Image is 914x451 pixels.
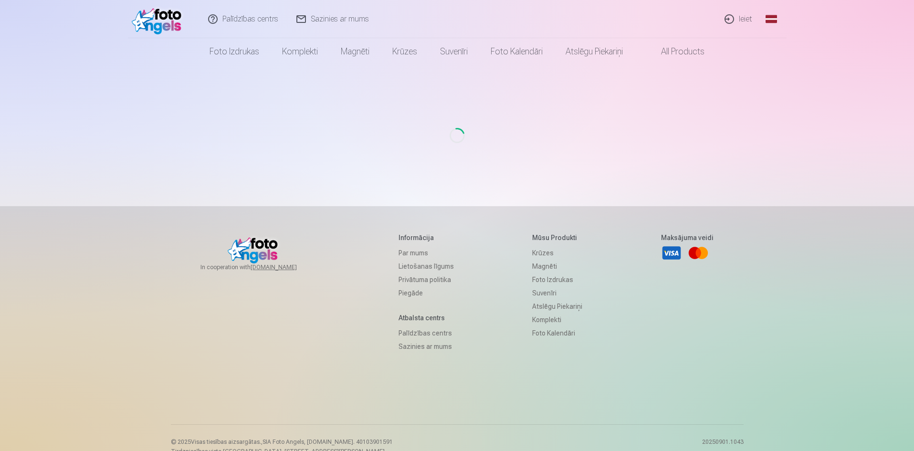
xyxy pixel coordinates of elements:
a: Krūzes [532,246,582,260]
a: Atslēgu piekariņi [554,38,634,65]
a: Visa [661,242,682,263]
span: In cooperation with [200,263,320,271]
h5: Informācija [399,233,454,242]
a: Foto izdrukas [532,273,582,286]
h5: Maksājuma veidi [661,233,714,242]
h5: Mūsu produkti [532,233,582,242]
a: Sazinies ar mums [399,340,454,353]
p: © 2025 Visas tiesības aizsargātas. , [171,438,393,446]
a: Suvenīri [532,286,582,300]
img: /fa1 [132,4,187,34]
a: Lietošanas līgums [399,260,454,273]
a: Komplekti [271,38,329,65]
a: Suvenīri [429,38,479,65]
a: Foto kalendāri [479,38,554,65]
a: Privātuma politika [399,273,454,286]
a: All products [634,38,716,65]
a: Krūzes [381,38,429,65]
a: Par mums [399,246,454,260]
span: SIA Foto Angels, [DOMAIN_NAME]. 40103901591 [263,439,393,445]
a: Komplekti [532,313,582,326]
a: Atslēgu piekariņi [532,300,582,313]
h5: Atbalsta centrs [399,313,454,323]
a: Foto kalendāri [532,326,582,340]
a: [DOMAIN_NAME] [251,263,320,271]
a: Mastercard [688,242,709,263]
a: Palīdzības centrs [399,326,454,340]
a: Foto izdrukas [198,38,271,65]
a: Magnēti [329,38,381,65]
a: Piegāde [399,286,454,300]
a: Magnēti [532,260,582,273]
